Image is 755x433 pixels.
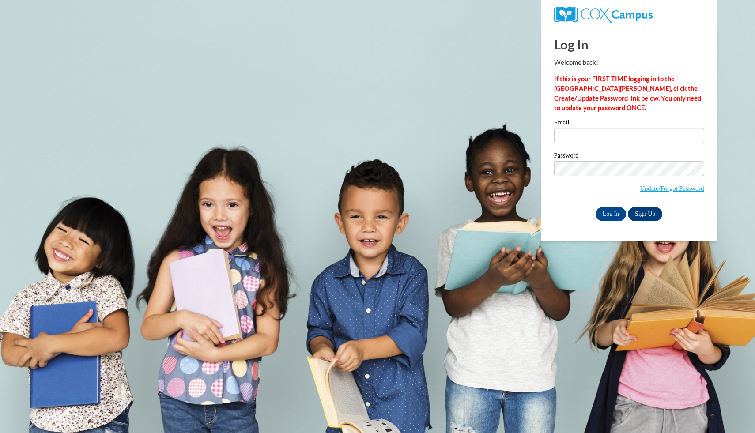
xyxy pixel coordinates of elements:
[554,119,704,128] label: Email
[554,35,704,53] h1: Log In
[554,7,653,23] img: COX Campus
[554,10,653,18] a: COX Campus
[640,185,704,192] a: Update/Forgot Password
[596,207,627,221] input: Log In
[554,58,704,68] p: Welcome back!
[554,152,704,161] label: Password
[554,75,701,112] strong: If this is your FIRST TIME logging in to the [GEOGRAPHIC_DATA][PERSON_NAME], click the Create/Upd...
[628,207,662,221] a: Sign Up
